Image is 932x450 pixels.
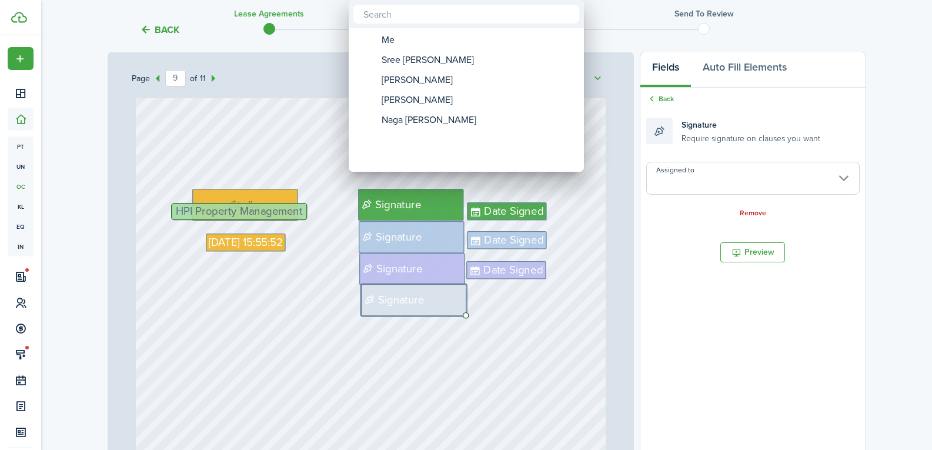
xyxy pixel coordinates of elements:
[382,110,476,130] span: Naga [PERSON_NAME]
[353,5,579,24] input: Search
[382,90,453,110] span: [PERSON_NAME]
[382,30,395,50] span: Me
[349,28,584,172] mbsc-wheel: Assigned to
[382,50,474,70] span: Sree [PERSON_NAME]
[382,70,453,90] span: [PERSON_NAME]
